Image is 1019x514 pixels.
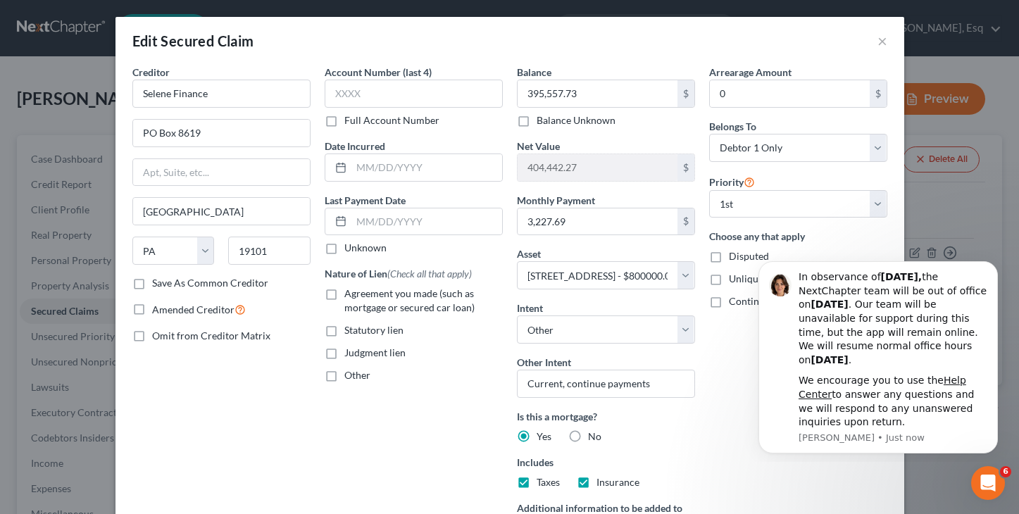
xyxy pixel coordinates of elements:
[152,330,270,341] span: Omit from Creditor Matrix
[325,139,385,153] label: Date Incurred
[325,193,406,208] label: Last Payment Date
[517,455,695,470] label: Includes
[677,154,694,181] div: $
[132,66,170,78] span: Creditor
[517,65,551,80] label: Balance
[709,229,887,244] label: Choose any that apply
[729,250,769,262] span: Disputed
[344,287,475,313] span: Agreement you made (such as mortgage or secured car loan)
[517,409,695,424] label: Is this a mortgage?
[518,208,677,235] input: 0.00
[517,301,543,315] label: Intent
[517,139,560,153] label: Net Value
[325,65,432,80] label: Account Number (last 4)
[344,324,404,336] span: Statutory lien
[517,355,571,370] label: Other Intent
[737,249,1019,462] iframe: Intercom notifications message
[709,65,792,80] label: Arrearage Amount
[677,80,694,107] div: $
[729,272,786,284] span: Unliquidated
[344,369,370,381] span: Other
[344,241,387,255] label: Unknown
[152,303,235,315] span: Amended Creditor
[537,476,560,488] span: Taxes
[518,80,677,107] input: 0.00
[325,266,472,281] label: Nature of Lien
[344,346,406,358] span: Judgment lien
[537,113,615,127] label: Balance Unknown
[387,268,472,280] span: (Check all that apply)
[1000,466,1011,477] span: 6
[133,120,310,146] input: Enter address...
[729,295,778,307] span: Contingent
[517,248,541,260] span: Asset
[517,370,695,398] input: Specify...
[709,173,755,190] label: Priority
[228,237,311,265] input: Enter zip...
[133,198,310,225] input: Enter city...
[877,32,887,49] button: ×
[344,113,439,127] label: Full Account Number
[870,80,887,107] div: $
[152,276,268,290] label: Save As Common Creditor
[971,466,1005,500] iframe: Intercom live chat
[596,476,639,488] span: Insurance
[710,80,870,107] input: 0.00
[133,159,310,186] input: Apt, Suite, etc...
[709,120,756,132] span: Belongs To
[351,154,502,181] input: MM/DD/YYYY
[132,31,254,51] div: Edit Secured Claim
[132,80,311,108] input: Search creditor by name...
[537,430,551,442] span: Yes
[588,430,601,442] span: No
[351,208,502,235] input: MM/DD/YYYY
[518,154,677,181] input: 0.00
[677,208,694,235] div: $
[325,80,503,108] input: XXXX
[517,193,595,208] label: Monthly Payment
